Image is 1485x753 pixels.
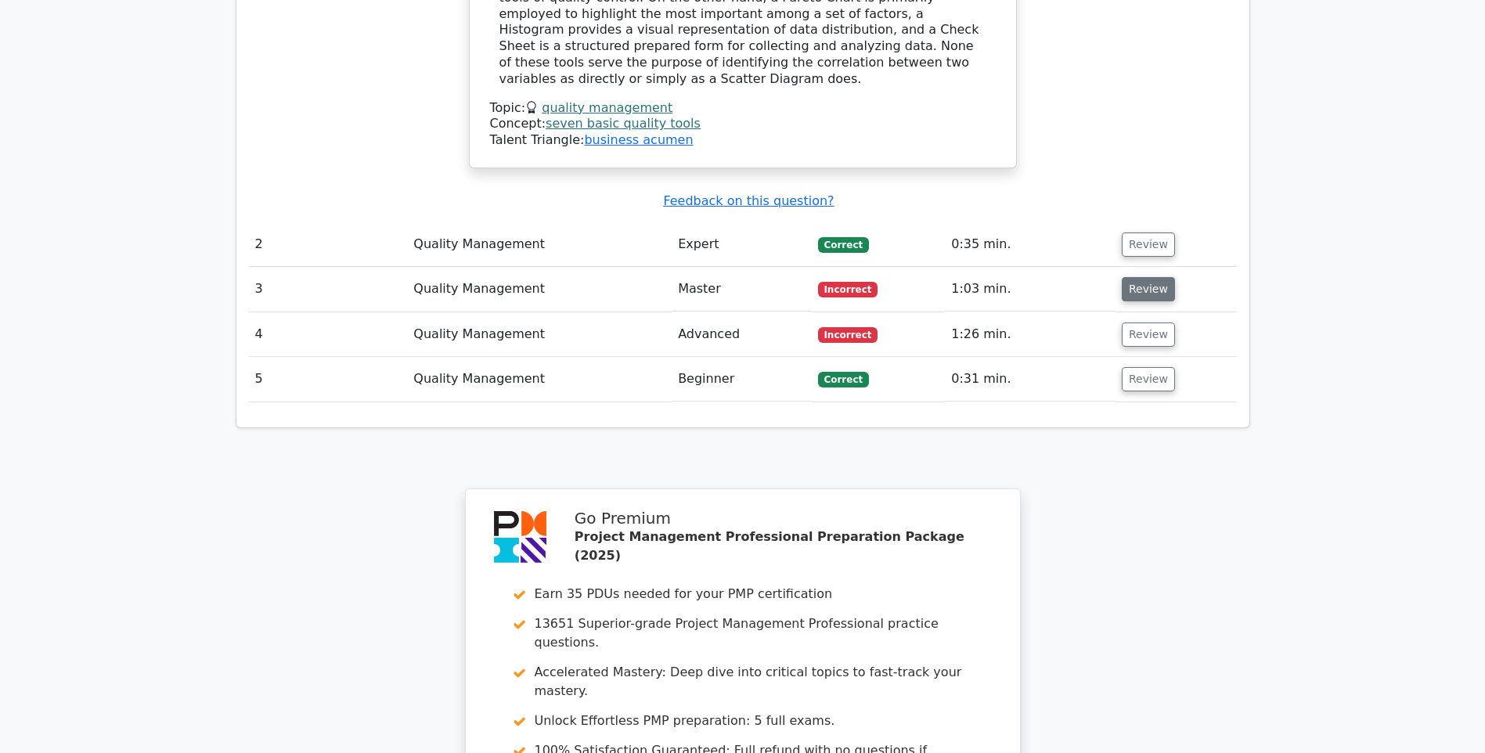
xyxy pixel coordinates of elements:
[672,357,811,402] td: Beginner
[490,100,996,117] div: Topic:
[672,312,811,357] td: Advanced
[1122,232,1175,257] button: Review
[407,357,672,402] td: Quality Management
[407,312,672,357] td: Quality Management
[945,312,1116,357] td: 1:26 min.
[490,100,996,149] div: Talent Triangle:
[818,237,869,253] span: Correct
[584,132,693,147] a: business acumen
[490,116,996,132] div: Concept:
[945,357,1116,402] td: 0:31 min.
[945,267,1116,312] td: 1:03 min.
[818,372,869,387] span: Correct
[672,222,811,267] td: Expert
[546,116,701,131] a: seven basic quality tools
[1122,277,1175,301] button: Review
[542,100,672,115] a: quality management
[407,267,672,312] td: Quality Management
[249,267,408,312] td: 3
[818,327,878,343] span: Incorrect
[1122,322,1175,347] button: Review
[407,222,672,267] td: Quality Management
[672,267,811,312] td: Master
[663,193,834,208] a: Feedback on this question?
[818,282,878,297] span: Incorrect
[945,222,1116,267] td: 0:35 min.
[1122,367,1175,391] button: Review
[249,222,408,267] td: 2
[249,312,408,357] td: 4
[249,357,408,402] td: 5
